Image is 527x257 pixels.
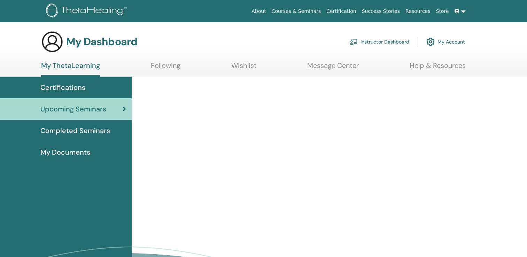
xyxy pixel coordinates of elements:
span: Upcoming Seminars [40,104,106,114]
img: chalkboard-teacher.svg [349,39,358,45]
a: Instructor Dashboard [349,34,409,49]
a: Message Center [307,61,359,75]
a: Store [433,5,452,18]
span: Certifications [40,82,85,93]
a: Certification [324,5,359,18]
img: cog.svg [426,36,435,48]
img: logo.png [46,3,129,19]
span: Completed Seminars [40,125,110,136]
a: Success Stories [359,5,403,18]
h3: My Dashboard [66,36,137,48]
a: My Account [426,34,465,49]
a: Courses & Seminars [269,5,324,18]
a: Following [151,61,180,75]
a: My ThetaLearning [41,61,100,77]
a: About [249,5,269,18]
img: generic-user-icon.jpg [41,31,63,53]
a: Resources [403,5,433,18]
span: My Documents [40,147,90,157]
a: Wishlist [231,61,257,75]
a: Help & Resources [410,61,466,75]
